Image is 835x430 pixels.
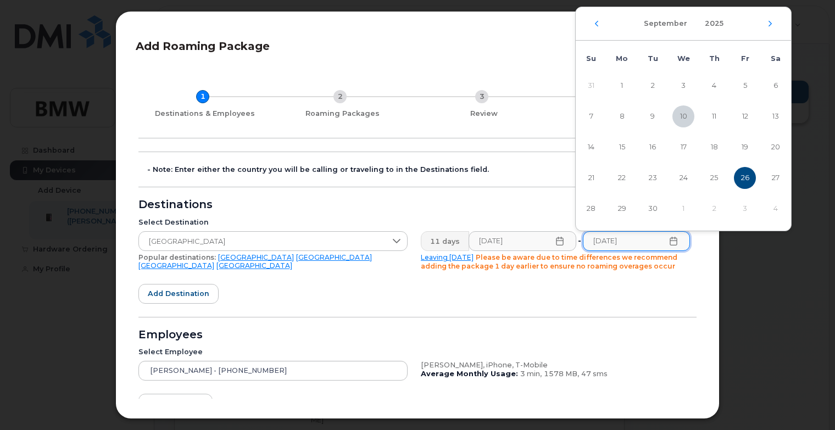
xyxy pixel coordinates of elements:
span: 27 [765,167,787,189]
div: - [576,231,583,251]
span: 26 [734,167,756,189]
span: 17 [672,136,694,158]
td: 8 [606,101,637,132]
span: 13 [765,105,787,127]
span: 4 [703,75,725,97]
span: 22 [611,167,633,189]
td: 16 [637,132,668,163]
a: [GEOGRAPHIC_DATA] [218,253,294,261]
button: Next Month [767,20,773,27]
div: Review [417,109,550,118]
div: [PERSON_NAME], iPhone, T-Mobile [421,361,690,370]
a: Leaving [DATE] [421,253,474,261]
td: 24 [668,163,699,193]
span: 29 [611,198,633,220]
button: Choose Year [698,14,730,33]
span: Fr [741,54,749,63]
td: 9 [637,101,668,132]
input: Please fill out this field [583,231,691,251]
span: We [677,54,690,63]
button: Choose Month [637,14,694,33]
span: 1578 MB, [544,370,579,378]
td: 22 [606,163,637,193]
span: Tu [648,54,658,63]
span: 3 min, [520,370,542,378]
button: Add destination [138,284,219,304]
span: 9 [642,105,664,127]
span: 7 [580,105,602,127]
td: 19 [730,132,760,163]
span: Add employee [148,398,203,409]
span: 6 [765,75,787,97]
span: Th [709,54,720,63]
div: Select Employee [138,348,408,356]
td: 14 [576,132,606,163]
div: 2 [333,90,347,103]
span: 47 sms [581,370,608,378]
span: Su [586,54,596,63]
a: [GEOGRAPHIC_DATA] [216,261,292,270]
td: 2 [637,70,668,101]
div: Select Destination [138,218,408,227]
span: Popular destinations: [138,253,216,261]
td: 1 [606,70,637,101]
td: 15 [606,132,637,163]
span: 16 [642,136,664,158]
div: Choose Date [575,7,792,231]
span: 15 [611,136,633,158]
div: - Note: Enter either the country you will be calling or traveling to in the Destinations field. [147,165,697,174]
a: [GEOGRAPHIC_DATA] [138,261,214,270]
span: 28 [580,198,602,220]
span: 12 [734,105,756,127]
td: 3 [730,193,760,224]
span: 1 [611,75,633,97]
td: 1 [668,193,699,224]
td: 6 [760,70,791,101]
span: 30 [642,198,664,220]
span: 25 [703,167,725,189]
input: Search device [138,361,408,381]
span: 14 [580,136,602,158]
span: 24 [672,167,694,189]
div: Finish [559,109,692,118]
iframe: Messenger Launcher [787,382,827,422]
td: 21 [576,163,606,193]
td: 7 [576,101,606,132]
td: 13 [760,101,791,132]
td: 12 [730,101,760,132]
td: 29 [606,193,637,224]
td: 25 [699,163,730,193]
b: Average Monthly Usage: [421,370,518,378]
span: 2 [642,75,664,97]
td: 28 [576,193,606,224]
input: Please fill out this field [469,231,576,251]
a: [GEOGRAPHIC_DATA] [296,253,372,261]
span: Germany [139,232,386,252]
td: 27 [760,163,791,193]
td: 5 [730,70,760,101]
td: 23 [637,163,668,193]
td: 4 [760,193,791,224]
span: Mo [616,54,628,63]
div: Destinations [138,200,697,209]
td: 20 [760,132,791,163]
div: Roaming Packages [276,109,409,118]
button: Add employee [138,394,213,414]
td: 18 [699,132,730,163]
td: 26 [730,163,760,193]
span: Add Roaming Package [136,40,270,53]
span: 3 [672,75,694,97]
td: 3 [668,70,699,101]
td: 2 [699,193,730,224]
div: 3 [475,90,488,103]
span: 20 [765,136,787,158]
span: Please be aware due to time differences we recommend adding the package 1 day earlier to ensure n... [421,253,677,270]
td: 31 [576,70,606,101]
td: 10 [668,101,699,132]
span: 21 [580,167,602,189]
span: 10 [672,105,694,127]
div: Employees [138,331,697,339]
td: 4 [699,70,730,101]
span: 5 [734,75,756,97]
span: 18 [703,136,725,158]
